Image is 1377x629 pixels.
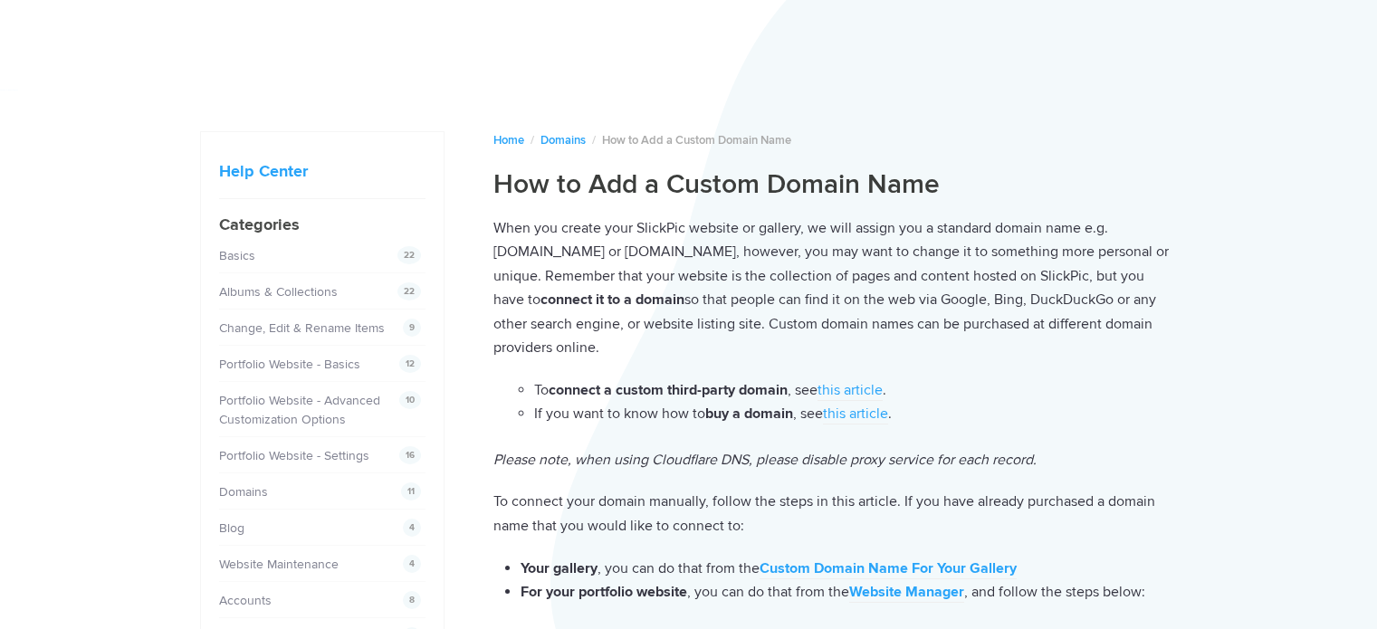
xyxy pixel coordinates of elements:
[219,357,360,372] a: Portfolio Website - Basics
[531,133,534,148] span: /
[403,591,421,609] span: 8
[540,133,586,148] a: Domains
[219,593,272,608] a: Accounts
[219,213,426,237] h4: Categories
[219,284,338,300] a: Albums & Collections
[592,133,596,148] span: /
[760,559,1017,577] strong: Custom Domain Name For Your Gallery
[219,320,385,336] a: Change, Edit & Rename Items
[493,490,1178,538] p: To connect your domain manually, follow the steps in this article. If you have already purchased ...
[705,405,793,423] strong: buy a domain
[549,381,788,399] strong: connect a custom third-party domain
[397,246,421,264] span: 22
[849,583,964,601] strong: Website Manager
[399,446,421,464] span: 16
[403,555,421,573] span: 4
[534,402,1164,426] li: If you want to know how to , see .
[397,282,421,300] span: 22
[760,559,1017,579] a: Custom Domain Name For Your Gallery
[521,583,687,601] strong: For your portfolio website
[219,248,255,263] a: Basics
[493,167,1178,202] h1: How to Add a Custom Domain Name
[219,484,268,500] a: Domains
[401,482,421,500] span: 11
[219,520,244,536] a: Blog
[540,291,684,309] strong: connect it to a domain
[219,393,380,427] a: Portfolio Website - Advanced Customization Options
[219,557,339,572] a: Website Maintenance
[521,559,598,577] strong: Your gallery
[493,451,1037,469] em: Please note, when using Cloudflare DNS, please disable proxy service for each record.
[399,391,421,409] span: 10
[602,133,791,148] span: How to Add a Custom Domain Name
[219,161,308,181] a: Help Center
[818,381,883,401] a: this article
[219,448,369,463] a: Portfolio Website - Settings
[399,355,421,373] span: 12
[849,583,964,603] a: Website Manager
[823,405,888,424] a: this article
[521,557,1178,581] li: , you can do that from the
[534,378,1164,403] li: To , see .
[493,216,1178,360] p: When you create your SlickPic website or gallery, we will assign you a standard domain name e.g. ...
[403,319,421,337] span: 9
[521,580,1178,605] li: , you can do that from the , and follow the steps below:
[493,133,524,148] a: Home
[403,519,421,537] span: 4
